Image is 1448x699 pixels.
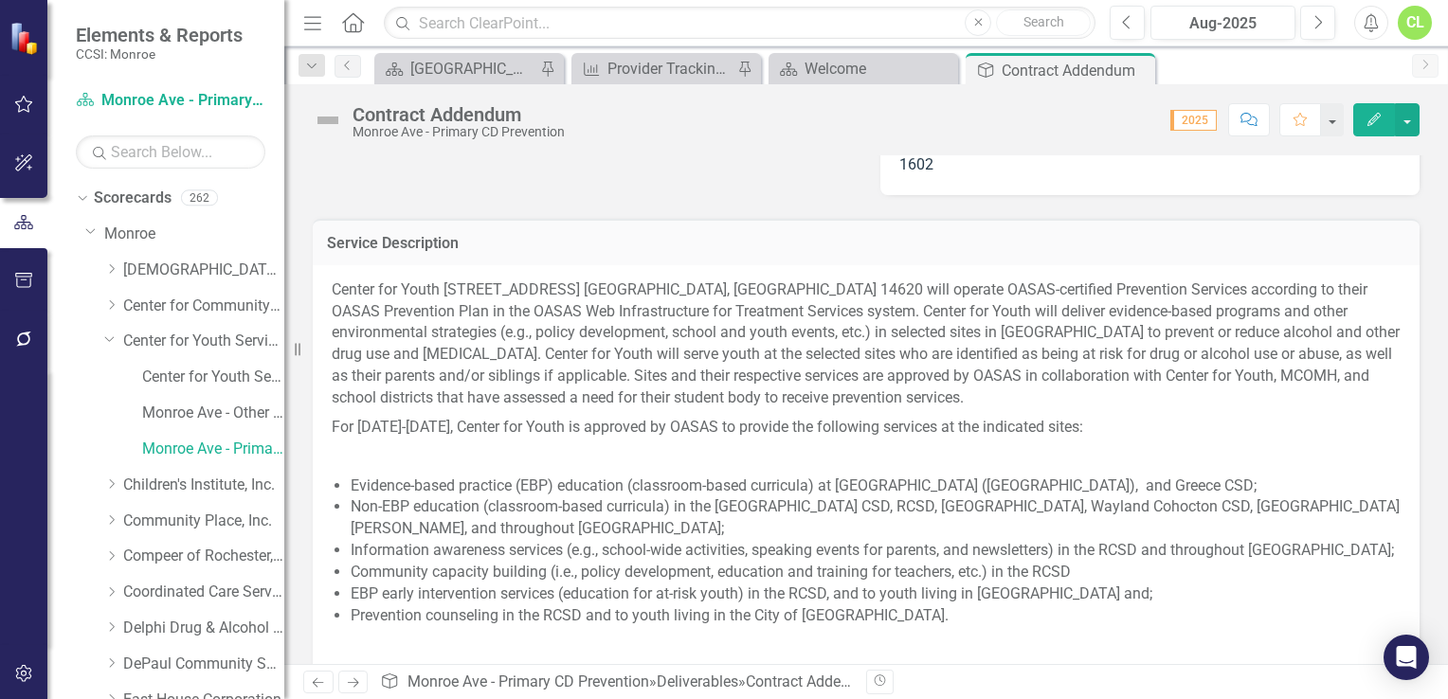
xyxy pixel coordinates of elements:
[353,125,565,139] div: Monroe Ave - Primary CD Prevention
[351,583,1401,605] li: EBP early intervention services (education for at-risk youth) in the RCSD, and to youth living in...
[351,540,1401,562] li: Information awareness services (e.g., school-wide activities, speaking events for parents, and ne...
[104,224,284,245] a: Monroe
[1170,110,1217,131] span: 2025
[76,24,243,46] span: Elements & Reports
[1398,6,1432,40] button: CL
[123,618,284,639] a: Delphi Drug & Alcohol Council
[576,57,733,81] a: Provider Tracking (Multi-view)
[380,672,852,693] div: » »
[123,331,284,352] a: Center for Youth Services, Inc.
[142,403,284,424] a: Monroe Ave - Other CD Prevention
[410,57,535,81] div: [GEOGRAPHIC_DATA]
[1002,59,1150,82] div: Contract Addendum
[76,46,243,62] small: CCSI: Monroe
[1384,635,1429,680] div: Open Intercom Messenger
[773,57,953,81] a: Welcome
[123,475,284,496] a: Children's Institute, Inc.
[805,57,953,81] div: Welcome
[327,235,1405,252] h3: Service Description
[351,562,1401,583] li: Community capacity building (i.e., policy development, education and training for teachers, etc.)...
[996,9,1091,36] button: Search
[123,654,284,675] a: DePaul Community Services, lnc.
[9,22,43,55] img: ClearPoint Strategy
[332,413,1401,442] p: For [DATE]-[DATE], Center for Youth is approved by OASAS to provide the following services at the...
[657,672,738,690] a: Deliverables
[353,104,565,125] div: Contract Addendum
[1150,6,1295,40] button: Aug-2025
[142,367,284,388] a: Center for Youth Services, Inc. (MCOMH Internal)
[142,439,284,460] a: Monroe Ave - Primary CD Prevention
[351,496,1401,540] li: Non-EBP education (classroom-based curricula) in the [GEOGRAPHIC_DATA] CSD, RCSD, [GEOGRAPHIC_DAT...
[123,546,284,567] a: Compeer of Rochester, Inc.
[76,90,265,112] a: Monroe Ave - Primary CD Prevention
[1023,14,1064,29] span: Search
[607,57,733,81] div: Provider Tracking (Multi-view)
[351,605,1401,627] li: Prevention counseling in the RCSD and to youth living in the City of [GEOGRAPHIC_DATA].
[746,672,879,690] div: Contract Addendum
[1157,12,1289,35] div: Aug-2025
[76,135,265,169] input: Search Below...
[899,155,933,173] span: 1602
[94,188,172,209] a: Scorecards
[123,511,284,532] a: Community Place, Inc.
[379,57,535,81] a: [GEOGRAPHIC_DATA]
[313,105,343,135] img: Not Defined
[332,279,1401,413] p: Center for Youth [STREET_ADDRESS] [GEOGRAPHIC_DATA], [GEOGRAPHIC_DATA] 14620 will operate OASAS-c...
[123,582,284,603] a: Coordinated Care Services Inc.
[384,7,1095,40] input: Search ClearPoint...
[351,475,1401,497] li: Evidence-based practice (EBP) education (classroom-based curricula) at [GEOGRAPHIC_DATA] ([GEOGRA...
[123,260,284,281] a: [DEMOGRAPHIC_DATA] Charities Family & Community Services
[181,190,218,206] div: 262
[123,296,284,317] a: Center for Community Alternatives
[407,672,649,690] a: Monroe Ave - Primary CD Prevention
